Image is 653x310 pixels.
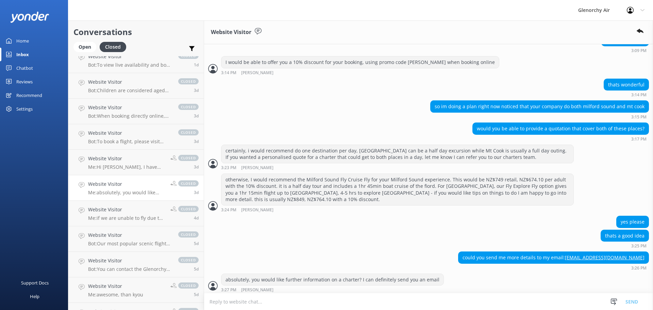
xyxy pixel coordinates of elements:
div: Inbox [16,48,29,61]
div: Settings [16,102,33,116]
h4: Website Visitor [88,78,171,86]
div: Chatbot [16,61,33,75]
span: Aug 21 2025 12:54pm (UTC +12:00) Pacific/Auckland [194,215,199,221]
strong: 3:27 PM [221,288,236,292]
strong: 3:23 PM [221,166,236,170]
a: Website VisitorMe:absolutely, you would like further information on a charter? I can definitely s... [68,175,204,201]
h4: Website Visitor [88,104,171,111]
span: Aug 21 2025 05:40pm (UTC +12:00) Pacific/Auckland [194,138,199,144]
span: closed [178,206,199,212]
span: closed [178,231,199,238]
p: Bot: To view live availability and book your experience, please visit [URL][DOMAIN_NAME]. [88,62,171,68]
h4: Website Visitor [88,155,165,162]
a: Website VisitorBot:Children are considered aged [DEMOGRAPHIC_DATA] years.closed3d [68,73,204,99]
div: Aug 21 2025 03:14pm (UTC +12:00) Pacific/Auckland [604,92,649,97]
strong: 3:15 PM [631,115,647,119]
span: Aug 19 2025 03:04pm (UTC +12:00) Pacific/Auckland [194,292,199,297]
span: closed [178,180,199,186]
p: Me: absolutely, you would like further information on a charter? I can definitely send you an email [88,190,165,196]
p: Bot: You can contact the Glenorchy Air team at 0800 676 264 or [PHONE_NUMBER], or by emailing [EM... [88,266,171,272]
div: Aug 21 2025 03:17pm (UTC +12:00) Pacific/Auckland [472,136,649,141]
p: Me: Hi [PERSON_NAME], I have replied to your email :) [88,164,165,170]
h4: Website Visitor [88,180,165,188]
div: Aug 21 2025 03:27pm (UTC +12:00) Pacific/Auckland [221,287,444,292]
a: Website VisitorBot:To book a flight, please visit [URL][DOMAIN_NAME] to view live availability an... [68,124,204,150]
div: Aug 21 2025 03:23pm (UTC +12:00) Pacific/Auckland [221,165,574,170]
strong: 3:17 PM [631,137,647,141]
strong: 3:24 PM [221,208,236,212]
div: would you be able to provide a quotation that cover both of these places? [473,123,649,134]
div: I would be able to offer you a 10% discount for your booking, using promo code [PERSON_NAME] when... [221,56,499,68]
h2: Conversations [73,26,199,38]
span: [PERSON_NAME] [241,71,273,75]
div: Aug 21 2025 03:09pm (UTC +12:00) Pacific/Auckland [601,48,649,53]
a: Website VisitorMe:if we are unable to fly due to the weather conditions, you will be refunded the... [68,201,204,226]
div: could you send me more details to my email: [458,252,649,263]
div: Aug 21 2025 03:15pm (UTC +12:00) Pacific/Auckland [430,114,649,119]
h4: Website Visitor [88,129,171,137]
div: Aug 21 2025 03:26pm (UTC +12:00) Pacific/Auckland [458,265,649,270]
a: Open [73,43,100,50]
div: thats wonderful [604,79,649,91]
div: Aug 21 2025 03:14pm (UTC +12:00) Pacific/Auckland [221,70,499,75]
span: closed [178,257,199,263]
span: [PERSON_NAME] [241,208,273,212]
div: thats a good idea [601,230,649,242]
div: otherwise, I would recommend the Milford Sound Fly Cruise Fly for your Milford Sound experience. ... [221,174,573,205]
span: closed [178,129,199,135]
span: Aug 19 2025 06:36pm (UTC +12:00) Pacific/Auckland [194,241,199,246]
span: [PERSON_NAME] [241,166,273,170]
strong: 3:14 PM [631,93,647,97]
div: Closed [100,42,126,52]
div: certainly, i would recommend do one destination per day, [GEOGRAPHIC_DATA] can be a half day excu... [221,145,573,163]
span: closed [178,78,199,84]
span: Aug 23 2025 11:30pm (UTC +12:00) Pacific/Auckland [194,62,199,68]
a: Website VisitorBot:You can contact the Glenorchy Air team at 0800 676 264 or [PHONE_NUMBER], or b... [68,252,204,277]
div: so im doing a plan right now noticed that your company do both milford sound and mt cook [431,101,649,112]
span: Aug 21 2025 10:42pm (UTC +12:00) Pacific/Auckland [194,87,199,93]
span: [PERSON_NAME] [241,288,273,292]
p: Bot: Our most popular scenic flights include: - Milford Sound Fly | Cruise | Fly - Our most popul... [88,241,171,247]
strong: 3:26 PM [631,266,647,270]
div: Aug 21 2025 03:25pm (UTC +12:00) Pacific/Auckland [601,243,649,248]
h4: Website Visitor [88,231,171,239]
p: Bot: To book a flight, please visit [URL][DOMAIN_NAME] to view live availability and make your bo... [88,138,171,145]
strong: 3:09 PM [631,49,647,53]
a: Website VisitorBot:To view live availability and book your experience, please visit [URL][DOMAIN_... [68,48,204,73]
span: closed [178,282,199,289]
h4: Website Visitor [88,53,171,60]
p: Me: if we are unable to fly due to the weather conditions, you will be refunded the flight portio... [88,215,165,221]
p: Bot: When booking directly online, full payment is required at the time of booking. If booking th... [88,113,171,119]
a: Website VisitorBot:Our most popular scenic flights include: - Milford Sound Fly | Cruise | Fly - ... [68,226,204,252]
a: [EMAIL_ADDRESS][DOMAIN_NAME] [565,254,644,261]
div: Aug 21 2025 03:24pm (UTC +12:00) Pacific/Auckland [221,207,574,212]
h3: Website Visitor [211,28,251,37]
div: Help [30,290,39,303]
div: Recommend [16,88,42,102]
div: Reviews [16,75,33,88]
span: closed [178,104,199,110]
h4: Website Visitor [88,206,165,213]
div: Support Docs [21,276,49,290]
span: closed [178,155,199,161]
a: Closed [100,43,130,50]
div: absolutely, you would like further information on a charter? I can definitely send you an email [221,274,443,285]
span: Aug 21 2025 09:55pm (UTC +12:00) Pacific/Auckland [194,113,199,119]
strong: 3:14 PM [221,71,236,75]
div: yes please [617,216,649,228]
h4: Website Visitor [88,282,143,290]
a: Website VisitorBot:When booking directly online, full payment is required at the time of booking.... [68,99,204,124]
span: Aug 21 2025 03:27pm (UTC +12:00) Pacific/Auckland [194,190,199,195]
span: Aug 19 2025 05:37pm (UTC +12:00) Pacific/Auckland [194,266,199,272]
span: Aug 21 2025 04:41pm (UTC +12:00) Pacific/Auckland [194,164,199,170]
a: Website VisitorMe:awesome, than kyouclosed5d [68,277,204,303]
h4: Website Visitor [88,257,171,264]
div: Open [73,42,96,52]
div: Home [16,34,29,48]
p: Me: awesome, than kyou [88,292,143,298]
strong: 3:25 PM [631,244,647,248]
p: Bot: Children are considered aged [DEMOGRAPHIC_DATA] years. [88,87,171,94]
a: Website VisitorMe:Hi [PERSON_NAME], I have replied to your email :)closed3d [68,150,204,175]
img: yonder-white-logo.png [10,12,49,23]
